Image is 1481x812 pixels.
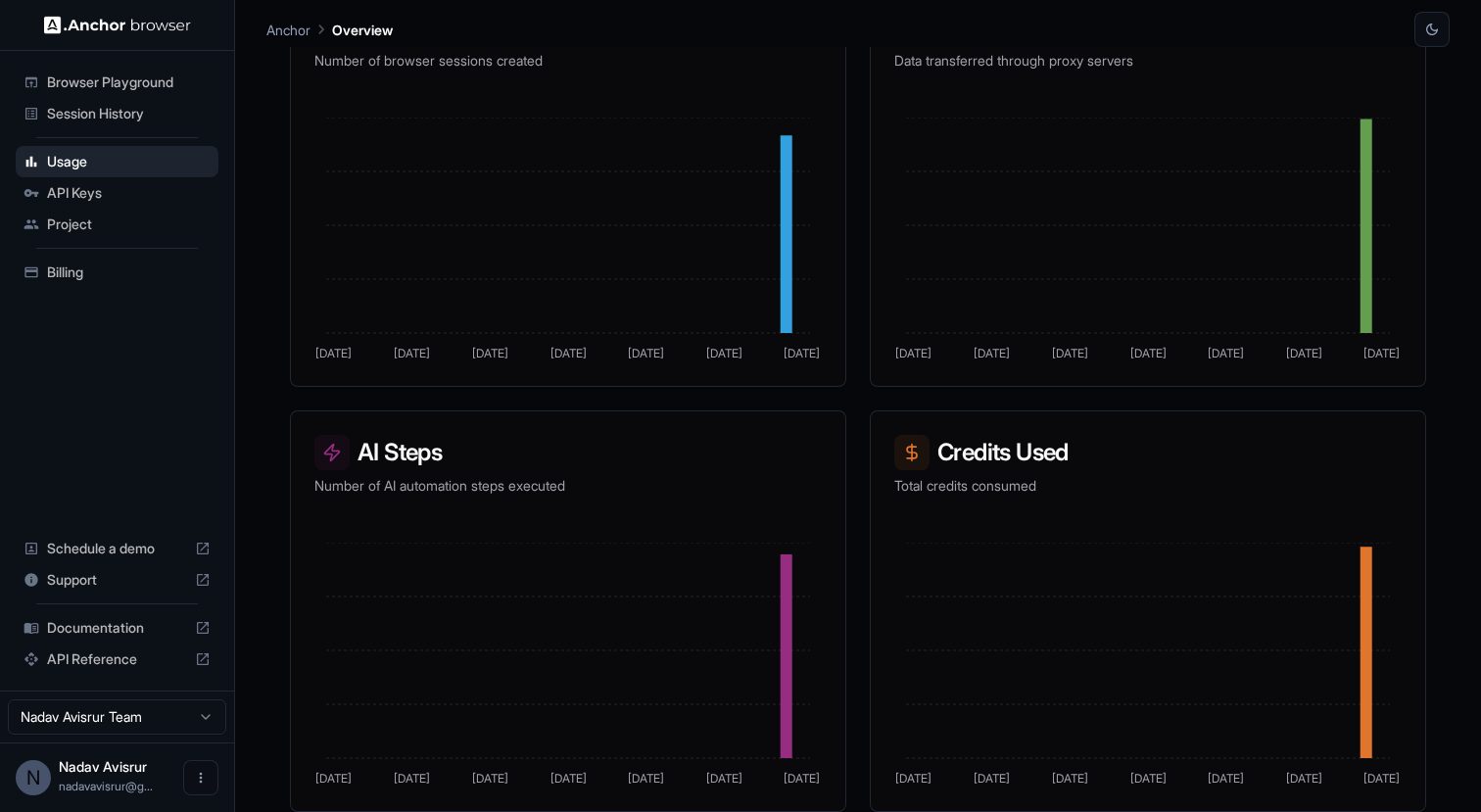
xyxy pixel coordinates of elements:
[16,257,218,288] div: Billing
[706,771,742,786] tspan: [DATE]
[394,771,430,786] tspan: [DATE]
[550,771,587,786] tspan: [DATE]
[1052,346,1088,360] tspan: [DATE]
[47,618,187,638] span: Documentation
[315,771,352,786] tspan: [DATE]
[44,16,191,34] img: Anchor Logo
[1363,771,1400,786] tspan: [DATE]
[1286,346,1322,360] tspan: [DATE]
[16,644,218,675] div: API Reference
[1052,771,1088,786] tspan: [DATE]
[472,771,508,786] tspan: [DATE]
[314,476,822,496] p: Number of AI automation steps executed
[706,346,742,360] tspan: [DATE]
[1208,346,1244,360] tspan: [DATE]
[47,72,211,92] span: Browser Playground
[550,346,587,360] tspan: [DATE]
[47,539,187,558] span: Schedule a demo
[315,346,352,360] tspan: [DATE]
[16,533,218,564] div: Schedule a demo
[784,771,820,786] tspan: [DATE]
[394,346,430,360] tspan: [DATE]
[266,19,393,40] nav: breadcrumb
[314,435,822,470] h3: AI Steps
[59,758,147,775] span: Nadav Avisrur
[332,20,393,40] p: Overview
[974,771,1010,786] tspan: [DATE]
[266,20,311,40] p: Anchor
[16,760,51,795] div: N
[894,476,1402,496] p: Total credits consumed
[895,771,932,786] tspan: [DATE]
[1208,771,1244,786] tspan: [DATE]
[47,104,211,123] span: Session History
[16,177,218,209] div: API Keys
[47,183,211,203] span: API Keys
[974,346,1010,360] tspan: [DATE]
[1130,346,1167,360] tspan: [DATE]
[628,346,664,360] tspan: [DATE]
[1130,771,1167,786] tspan: [DATE]
[894,435,1402,470] h3: Credits Used
[1363,346,1400,360] tspan: [DATE]
[47,263,211,282] span: Billing
[16,98,218,129] div: Session History
[16,612,218,644] div: Documentation
[183,760,218,795] button: Open menu
[472,346,508,360] tspan: [DATE]
[47,152,211,171] span: Usage
[47,215,211,234] span: Project
[1286,771,1322,786] tspan: [DATE]
[628,771,664,786] tspan: [DATE]
[314,51,822,71] p: Number of browser sessions created
[47,649,187,669] span: API Reference
[16,209,218,240] div: Project
[784,346,820,360] tspan: [DATE]
[894,51,1402,71] p: Data transferred through proxy servers
[895,346,932,360] tspan: [DATE]
[16,146,218,177] div: Usage
[59,779,153,793] span: nadavavisrur@gmail.com
[16,564,218,596] div: Support
[47,570,187,590] span: Support
[16,67,218,98] div: Browser Playground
